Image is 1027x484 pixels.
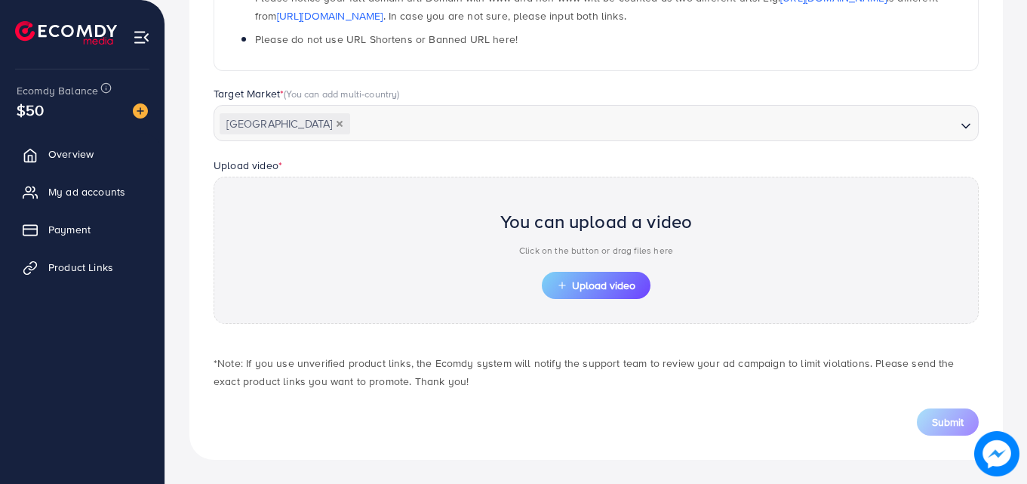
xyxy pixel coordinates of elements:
[542,272,650,299] button: Upload video
[214,105,979,141] div: Search for option
[500,242,693,260] p: Click on the button or drag files here
[557,280,635,291] span: Upload video
[11,214,153,245] a: Payment
[48,146,94,162] span: Overview
[17,99,44,121] span: $50
[974,431,1019,476] img: image
[214,354,979,390] p: *Note: If you use unverified product links, the Ecomdy system will notify the support team to rev...
[284,87,399,100] span: (You can add multi-country)
[932,415,964,430] span: Submit
[336,120,343,128] button: Deselect Pakistan
[11,252,153,282] a: Product Links
[214,158,282,173] label: Upload video
[48,184,125,199] span: My ad accounts
[255,32,518,47] span: Please do not use URL Shortens or Banned URL here!
[214,86,400,101] label: Target Market
[15,21,117,45] img: logo
[917,408,979,436] button: Submit
[48,260,113,275] span: Product Links
[11,139,153,169] a: Overview
[17,83,98,98] span: Ecomdy Balance
[48,222,91,237] span: Payment
[277,8,383,23] a: [URL][DOMAIN_NAME]
[133,103,148,119] img: image
[500,211,693,233] h2: You can upload a video
[133,29,150,46] img: menu
[11,177,153,207] a: My ad accounts
[352,113,955,136] input: Search for option
[220,113,350,134] span: [GEOGRAPHIC_DATA]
